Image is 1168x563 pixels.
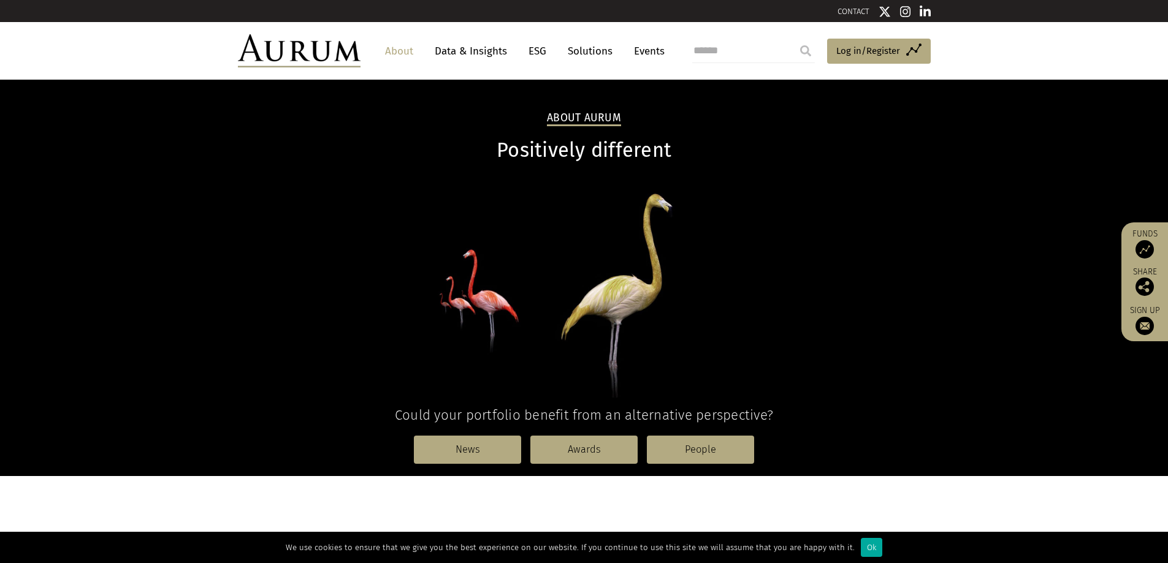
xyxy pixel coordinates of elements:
img: Aurum [238,34,361,67]
img: Linkedin icon [920,6,931,18]
img: Access Funds [1136,240,1154,259]
a: Awards [530,436,638,464]
img: Sign up to our newsletter [1136,317,1154,335]
a: ESG [522,40,552,62]
h2: About Aurum [547,111,621,126]
div: Ok [861,538,882,557]
img: Instagram icon [900,6,911,18]
input: Submit [793,39,818,63]
a: News [414,436,521,464]
h4: Could your portfolio benefit from an alternative perspective? [238,407,931,423]
a: Solutions [562,40,619,62]
a: People [647,436,754,464]
div: Share [1128,268,1162,296]
a: CONTACT [838,7,869,16]
img: Twitter icon [879,6,891,18]
h1: Positively different [238,138,931,162]
a: Events [628,40,665,62]
a: Data & Insights [429,40,513,62]
a: Log in/Register [827,39,931,64]
a: About [379,40,419,62]
img: Share this post [1136,278,1154,296]
a: Sign up [1128,305,1162,335]
a: Funds [1128,229,1162,259]
span: Log in/Register [836,43,900,58]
